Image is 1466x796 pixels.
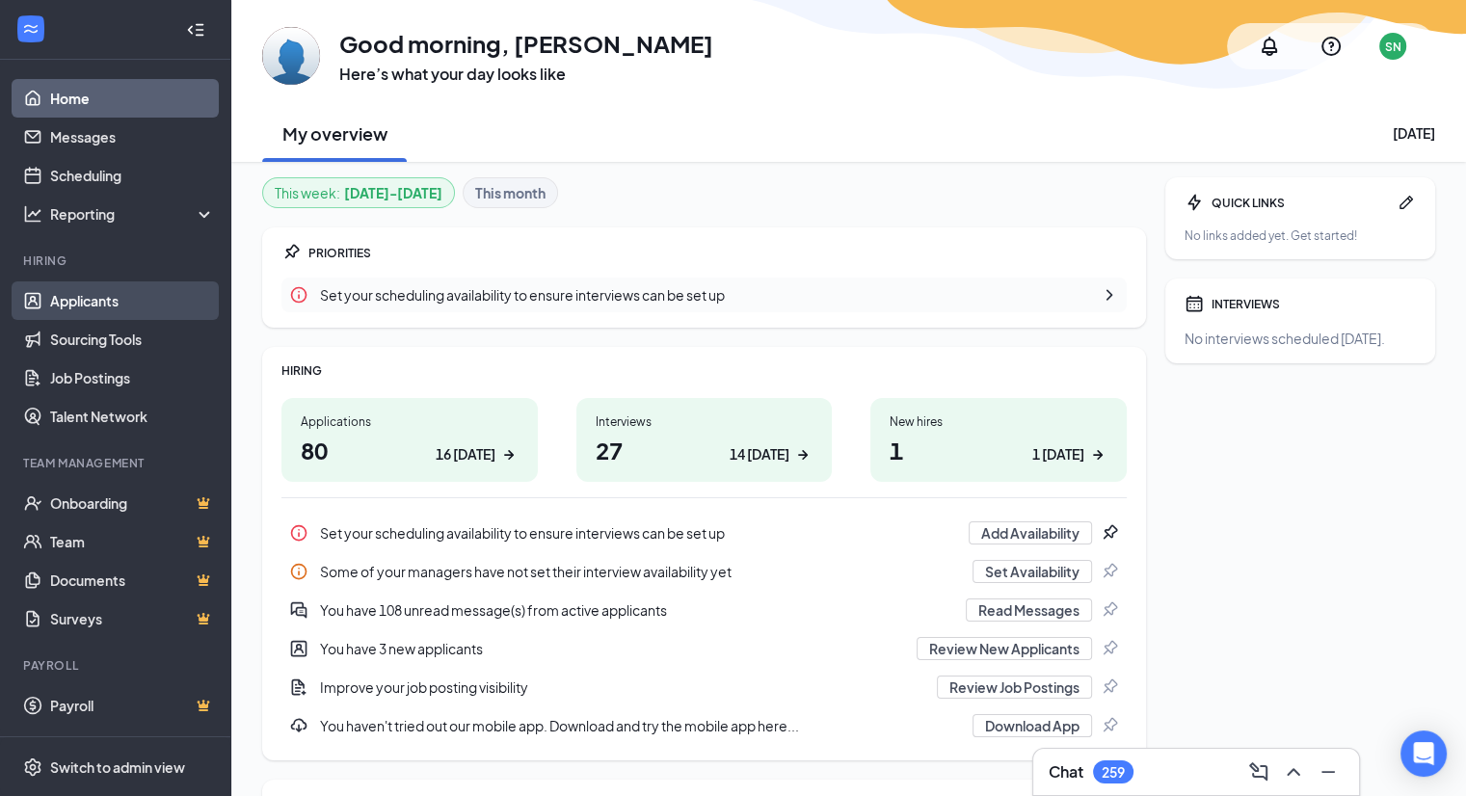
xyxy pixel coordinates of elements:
[793,445,813,464] svg: ArrowRight
[21,19,40,39] svg: WorkstreamLogo
[1258,35,1281,58] svg: Notifications
[320,285,1088,305] div: Set your scheduling availability to ensure interviews can be set up
[1102,764,1125,781] div: 259
[50,561,215,599] a: DocumentsCrown
[973,714,1092,737] button: Download App
[281,552,1127,591] a: InfoSome of your managers have not set their interview availability yetSet AvailabilityPin
[50,484,215,522] a: OnboardingCrown
[23,204,42,224] svg: Analysis
[289,523,308,543] svg: Info
[289,285,308,305] svg: Info
[339,64,713,85] h3: Here’s what your day looks like
[890,434,1107,466] h1: 1
[281,362,1127,379] div: HIRING
[320,716,961,735] div: You haven't tried out our mobile app. Download and try the mobile app here...
[50,397,215,436] a: Talent Network
[289,639,308,658] svg: UserEntity
[262,27,320,85] img: Steven Nickols
[289,677,308,697] svg: DocumentAdd
[499,445,519,464] svg: ArrowRight
[289,600,308,620] svg: DoubleChatActive
[320,600,954,620] div: You have 108 unread message(s) from active applicants
[281,629,1127,668] div: You have 3 new applicants
[186,20,205,40] svg: Collapse
[301,413,519,430] div: Applications
[281,706,1127,745] a: DownloadYou haven't tried out our mobile app. Download and try the mobile app here...Download AppPin
[281,514,1127,552] a: InfoSet your scheduling availability to ensure interviews can be set upAdd AvailabilityPin
[917,637,1092,660] button: Review New Applicants
[1185,227,1416,244] div: No links added yet. Get started!
[281,243,301,262] svg: Pin
[50,79,215,118] a: Home
[50,757,185,777] div: Switch to admin view
[281,278,1127,312] a: InfoSet your scheduling availability to ensure interviews can be set upChevronRight
[50,686,215,725] a: PayrollCrown
[1032,444,1084,464] div: 1 [DATE]
[1393,123,1435,143] div: [DATE]
[308,245,1127,261] div: PRIORITIES
[1100,523,1119,543] svg: Pin
[281,591,1127,629] div: You have 108 unread message(s) from active applicants
[1088,445,1107,464] svg: ArrowRight
[281,629,1127,668] a: UserEntityYou have 3 new applicantsReview New ApplicantsPin
[1282,760,1305,783] svg: ChevronUp
[1385,39,1401,55] div: SN
[23,757,42,777] svg: Settings
[973,560,1092,583] button: Set Availability
[1100,677,1119,697] svg: Pin
[475,182,546,203] b: This month
[1185,329,1416,348] div: No interviews scheduled [DATE].
[1319,35,1343,58] svg: QuestionInfo
[50,599,215,638] a: SurveysCrown
[596,413,813,430] div: Interviews
[281,278,1127,312] div: Set your scheduling availability to ensure interviews can be set up
[436,444,495,464] div: 16 [DATE]
[320,677,925,697] div: Improve your job posting visibility
[50,281,215,320] a: Applicants
[320,639,905,658] div: You have 3 new applicants
[1400,730,1447,777] div: Open Intercom Messenger
[969,521,1092,544] button: Add Availability
[289,716,308,735] svg: Download
[1317,760,1340,783] svg: Minimize
[281,552,1127,591] div: Some of your managers have not set their interview availability yet
[281,591,1127,629] a: DoubleChatActiveYou have 108 unread message(s) from active applicantsRead MessagesPin
[1100,716,1119,735] svg: Pin
[281,514,1127,552] div: Set your scheduling availability to ensure interviews can be set up
[1243,756,1274,787] button: ComposeMessage
[50,204,216,224] div: Reporting
[1100,562,1119,581] svg: Pin
[281,668,1127,706] div: Improve your job posting visibility
[339,27,713,60] h1: Good morning, [PERSON_NAME]
[1313,756,1344,787] button: Minimize
[320,562,961,581] div: Some of your managers have not set their interview availability yet
[275,182,442,203] div: This week :
[282,121,387,146] h2: My overview
[50,320,215,358] a: Sourcing Tools
[1212,296,1416,312] div: INTERVIEWS
[289,562,308,581] svg: Info
[596,434,813,466] h1: 27
[1185,193,1204,212] svg: Bolt
[281,668,1127,706] a: DocumentAddImprove your job posting visibilityReview Job PostingsPin
[23,252,211,269] div: Hiring
[50,118,215,156] a: Messages
[937,676,1092,699] button: Review Job Postings
[50,358,215,397] a: Job Postings
[1185,294,1204,313] svg: Calendar
[50,156,215,195] a: Scheduling
[890,413,1107,430] div: New hires
[50,522,215,561] a: TeamCrown
[870,398,1127,482] a: New hires11 [DATE]ArrowRight
[1100,600,1119,620] svg: Pin
[1247,760,1270,783] svg: ComposeMessage
[23,455,211,471] div: Team Management
[730,444,789,464] div: 14 [DATE]
[1397,193,1416,212] svg: Pen
[344,182,442,203] b: [DATE] - [DATE]
[966,598,1092,622] button: Read Messages
[1100,639,1119,658] svg: Pin
[301,434,519,466] h1: 80
[281,398,538,482] a: Applications8016 [DATE]ArrowRight
[1278,756,1309,787] button: ChevronUp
